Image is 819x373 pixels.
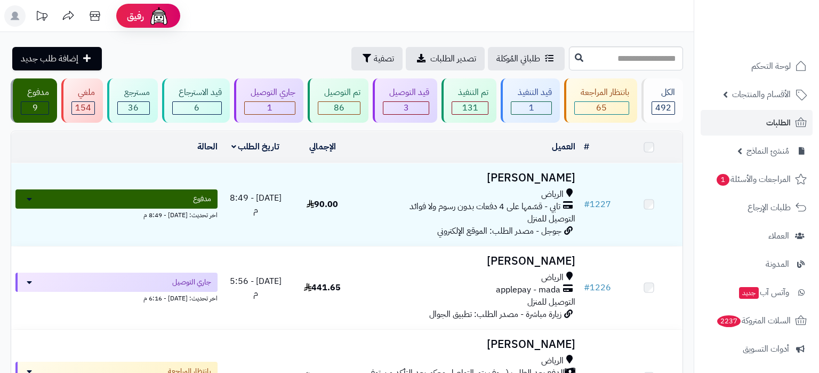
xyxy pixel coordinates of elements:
div: 3 [383,102,429,114]
div: قيد الاسترجاع [172,86,222,99]
span: 65 [596,101,607,114]
span: المراجعات والأسئلة [716,172,791,187]
span: 154 [75,101,91,114]
a: الطلبات [701,110,813,136]
span: applepay - mada [496,284,560,296]
div: قيد التنفيذ [511,86,551,99]
a: المدونة [701,251,813,277]
span: 492 [655,101,671,114]
button: تصفية [351,47,403,70]
span: رفيق [127,10,144,22]
a: طلباتي المُوكلة [488,47,565,70]
img: ai-face.png [148,5,170,27]
span: تصفية [374,52,394,65]
div: 9 [21,102,49,114]
span: 1 [529,101,534,114]
span: 131 [462,101,478,114]
a: #1227 [584,198,611,211]
a: # [584,140,589,153]
span: جاري التوصيل [172,277,211,288]
span: إضافة طلب جديد [21,52,78,65]
a: ملغي 154 [59,78,105,123]
span: زيارة مباشرة - مصدر الطلب: تطبيق الجوال [429,308,561,321]
span: تابي - قسّمها على 4 دفعات بدون رسوم ولا فوائد [409,201,560,213]
a: الإجمالي [309,140,336,153]
span: لوحة التحكم [751,59,791,74]
a: قيد الاسترجاع 6 [160,78,232,123]
span: الطلبات [766,115,791,130]
span: جوجل - مصدر الطلب: الموقع الإلكتروني [437,225,561,237]
span: طلباتي المُوكلة [496,52,540,65]
a: العميل [552,140,575,153]
a: إضافة طلب جديد [12,47,102,70]
a: قيد التنفيذ 1 [499,78,561,123]
h3: [PERSON_NAME] [360,255,575,267]
div: قيد التوصيل [383,86,429,99]
a: طلبات الإرجاع [701,195,813,220]
span: 86 [334,101,344,114]
a: أدوات التسويق [701,336,813,362]
span: 2237 [717,315,741,327]
a: مدفوع 9 [9,78,59,123]
div: 1 [245,102,295,114]
a: العملاء [701,223,813,249]
a: #1226 [584,281,611,294]
span: أدوات التسويق [743,342,789,356]
div: 154 [72,102,94,114]
a: تاريخ الطلب [231,140,280,153]
span: [DATE] - 8:49 م [230,192,282,217]
span: العملاء [768,228,789,243]
a: تم التنفيذ 131 [439,78,499,123]
a: تصدير الطلبات [406,47,485,70]
span: طلبات الإرجاع [748,200,791,215]
div: 65 [575,102,629,114]
div: 131 [452,102,488,114]
div: تم التوصيل [318,86,360,99]
div: 6 [173,102,221,114]
div: جاري التوصيل [244,86,295,99]
a: قيد التوصيل 3 [371,78,439,123]
span: مُنشئ النماذج [746,144,789,158]
a: بانتظار المراجعة 65 [562,78,639,123]
div: 1 [511,102,551,114]
a: لوحة التحكم [701,53,813,79]
a: مسترجع 36 [105,78,159,123]
span: الرياض [541,272,564,284]
a: المراجعات والأسئلة1 [701,166,813,192]
h3: [PERSON_NAME] [360,338,575,351]
span: # [584,281,590,294]
span: تصدير الطلبات [430,52,476,65]
div: 36 [118,102,149,114]
span: الأقسام والمنتجات [732,87,791,102]
div: تم التنفيذ [452,86,488,99]
img: logo-2.png [746,27,809,49]
span: الرياض [541,188,564,201]
a: الحالة [197,140,218,153]
span: # [584,198,590,211]
span: 441.65 [304,281,341,294]
span: جديد [739,287,759,299]
a: السلات المتروكة2237 [701,308,813,334]
h3: [PERSON_NAME] [360,172,575,184]
span: 1 [267,101,272,114]
a: تحديثات المنصة [28,5,55,29]
a: تم التوصيل 86 [306,78,371,123]
span: [DATE] - 5:56 م [230,275,282,300]
span: المدونة [766,257,789,272]
div: ملغي [71,86,95,99]
span: 9 [33,101,38,114]
span: 36 [128,101,139,114]
a: وآتس آبجديد [701,280,813,305]
span: التوصيل للمنزل [527,296,575,308]
span: 1 [717,174,729,186]
span: الرياض [541,355,564,367]
div: مدفوع [21,86,49,99]
div: مسترجع [117,86,149,99]
span: 3 [404,101,409,114]
a: الكل492 [639,78,685,123]
div: اخر تحديث: [DATE] - 6:16 م [15,292,218,303]
span: وآتس آب [738,285,789,300]
div: اخر تحديث: [DATE] - 8:49 م [15,209,218,220]
span: 90.00 [307,198,338,211]
span: مدفوع [193,194,211,204]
